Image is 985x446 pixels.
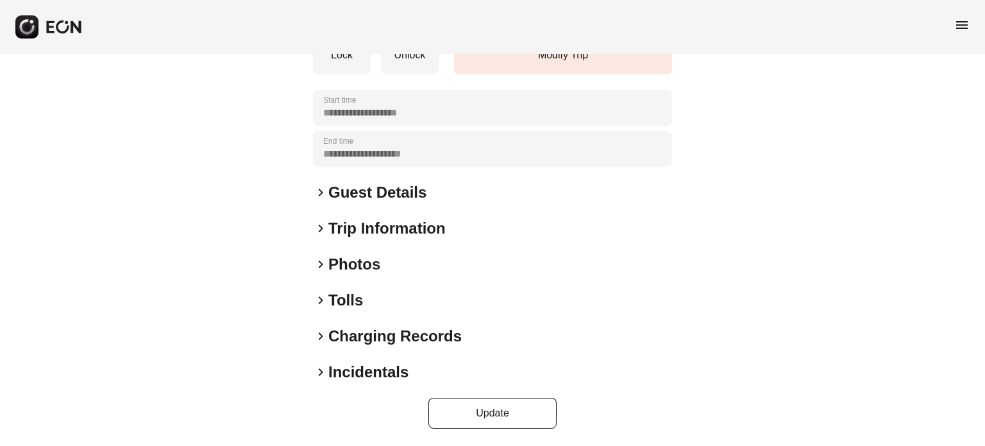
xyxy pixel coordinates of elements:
span: keyboard_arrow_right [313,257,328,272]
span: keyboard_arrow_right [313,329,328,344]
span: keyboard_arrow_right [313,293,328,308]
h2: Photos [328,254,380,275]
span: menu [954,17,970,33]
p: Modify Trip [460,47,666,63]
button: Update [428,398,557,429]
p: Unlock [387,47,432,63]
h2: Trip Information [328,218,446,239]
h2: Tolls [328,290,363,311]
span: keyboard_arrow_right [313,185,328,200]
h2: Charging Records [328,326,462,347]
h2: Guest Details [328,182,426,203]
span: keyboard_arrow_right [313,365,328,380]
p: Lock [319,47,364,63]
h2: Incidentals [328,362,408,382]
span: keyboard_arrow_right [313,221,328,236]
